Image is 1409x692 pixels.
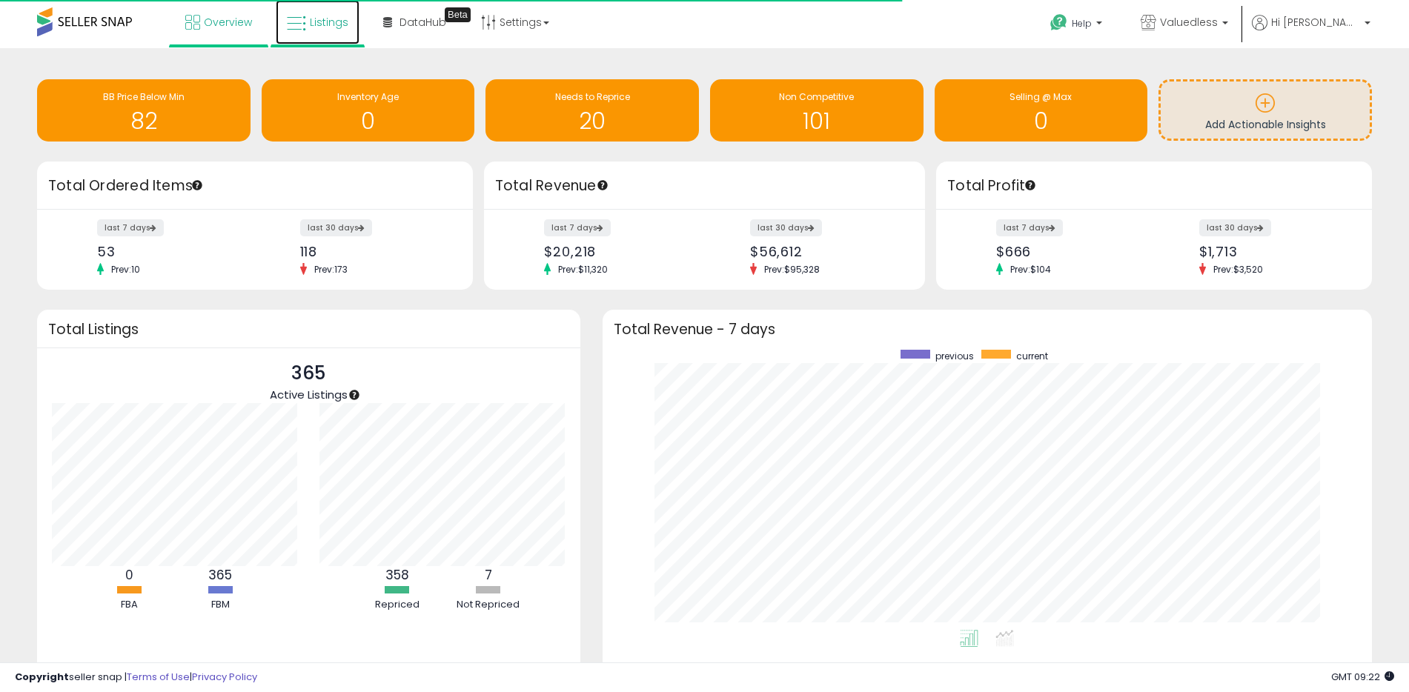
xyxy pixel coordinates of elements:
a: Add Actionable Insights [1161,81,1370,139]
h1: 20 [493,109,692,133]
b: 358 [385,566,409,584]
b: 365 [208,566,232,584]
b: 0 [125,566,133,584]
span: current [1016,350,1048,362]
label: last 7 days [97,219,164,236]
div: 118 [300,244,447,259]
a: Non Competitive 101 [710,79,924,142]
div: Not Repriced [444,598,533,612]
span: BB Price Below Min [103,90,185,103]
span: Overview [204,15,252,30]
a: Hi [PERSON_NAME] [1252,15,1370,48]
span: Selling @ Max [1009,90,1072,103]
span: Add Actionable Insights [1205,117,1326,132]
span: Inventory Age [337,90,399,103]
div: seller snap | | [15,671,257,685]
h3: Total Profit [947,176,1361,196]
strong: Copyright [15,670,69,684]
div: Tooltip anchor [1024,179,1037,192]
a: Privacy Policy [192,670,257,684]
h3: Total Listings [48,324,569,335]
span: Prev: $95,328 [757,263,827,276]
b: 7 [485,566,492,584]
h1: 101 [717,109,916,133]
div: Tooltip anchor [348,388,361,402]
span: previous [935,350,974,362]
label: last 30 days [750,219,822,236]
div: Tooltip anchor [445,7,471,22]
h1: 0 [942,109,1141,133]
div: Tooltip anchor [596,179,609,192]
h3: Total Ordered Items [48,176,462,196]
span: Needs to Reprice [555,90,630,103]
div: $56,612 [750,244,899,259]
a: Selling @ Max 0 [935,79,1148,142]
i: Get Help [1050,13,1068,32]
h3: Total Revenue [495,176,914,196]
span: Prev: $3,520 [1206,263,1270,276]
a: BB Price Below Min 82 [37,79,251,142]
span: Non Competitive [779,90,854,103]
div: $666 [996,244,1143,259]
label: last 7 days [544,219,611,236]
span: DataHub [400,15,446,30]
label: last 7 days [996,219,1063,236]
div: Tooltip anchor [190,179,204,192]
span: 2025-10-8 09:22 GMT [1331,670,1394,684]
div: Repriced [353,598,442,612]
span: Prev: $104 [1003,263,1058,276]
span: Hi [PERSON_NAME] [1271,15,1360,30]
div: FBA [84,598,173,612]
label: last 30 days [300,219,372,236]
div: $1,713 [1199,244,1346,259]
a: Inventory Age 0 [262,79,475,142]
span: Listings [310,15,348,30]
span: Prev: $11,320 [551,263,615,276]
h1: 0 [269,109,468,133]
div: FBM [176,598,265,612]
span: Active Listings [270,387,348,402]
a: Terms of Use [127,670,190,684]
p: 365 [270,359,348,387]
span: Prev: 173 [307,263,355,276]
div: $20,218 [544,244,693,259]
span: Help [1072,17,1092,30]
span: Prev: 10 [104,263,147,276]
div: 53 [97,244,244,259]
a: Needs to Reprice 20 [485,79,699,142]
h3: Total Revenue - 7 days [614,324,1361,335]
span: Valuedless [1160,15,1218,30]
label: last 30 days [1199,219,1271,236]
a: Help [1038,2,1117,48]
h1: 82 [44,109,243,133]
